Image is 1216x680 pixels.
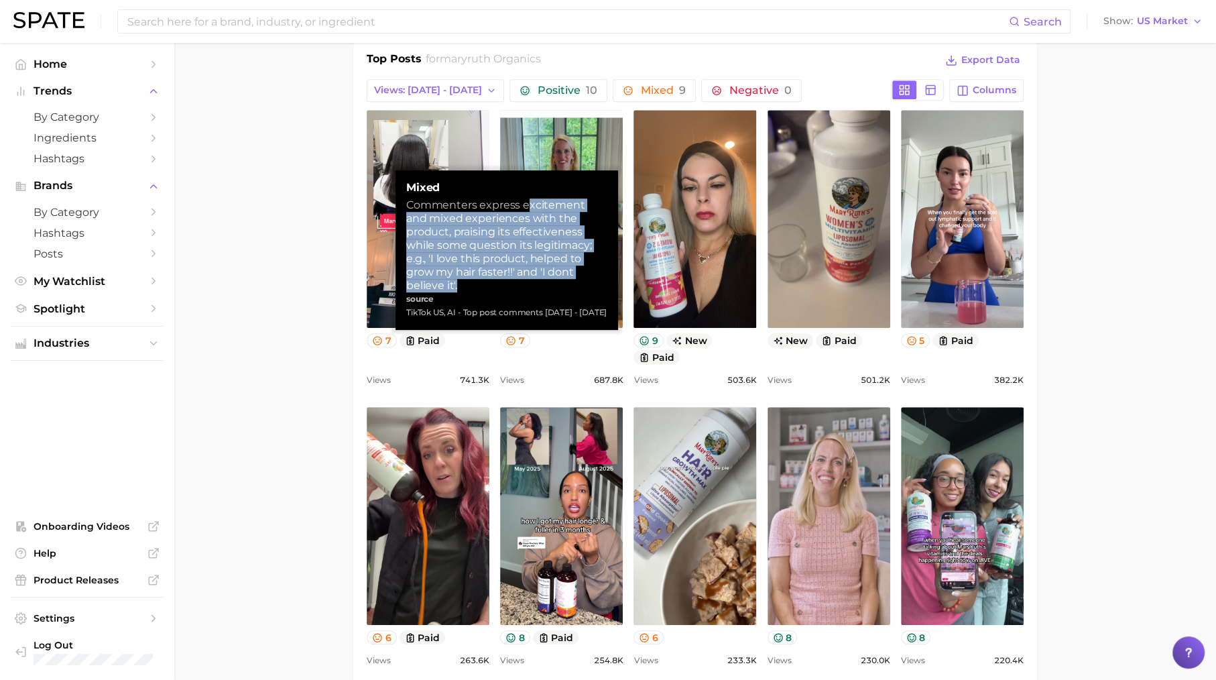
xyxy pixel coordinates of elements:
[500,653,524,669] span: Views
[768,372,792,388] span: Views
[34,85,141,97] span: Trends
[942,51,1024,70] button: Export Data
[11,243,164,264] a: Posts
[34,206,141,219] span: by Category
[768,653,792,669] span: Views
[768,333,814,347] span: new
[11,223,164,243] a: Hashtags
[727,372,757,388] span: 503.6k
[11,543,164,563] a: Help
[901,630,931,644] button: 8
[633,372,658,388] span: Views
[533,630,579,644] button: paid
[34,111,141,123] span: by Category
[34,574,141,586] span: Product Releases
[641,85,686,96] span: Mixed
[406,199,607,292] div: Commenters express excitement and mixed experiences with the product, praising its effectiveness ...
[406,306,607,319] div: TikTok US, AI - Top post comments [DATE] - [DATE]
[679,84,686,97] span: 9
[11,81,164,101] button: Trends
[500,630,530,644] button: 8
[633,333,664,347] button: 9
[727,653,757,669] span: 233.3k
[994,653,1024,669] span: 220.4k
[11,148,164,169] a: Hashtags
[666,333,713,347] span: new
[440,52,541,65] span: maryruth organics
[11,516,164,536] a: Onboarding Videos
[367,79,504,102] button: Views: [DATE] - [DATE]
[11,608,164,628] a: Settings
[994,372,1024,388] span: 382.2k
[538,85,597,96] span: Positive
[11,333,164,353] button: Industries
[593,653,623,669] span: 254.8k
[34,547,141,559] span: Help
[367,372,391,388] span: Views
[500,372,524,388] span: Views
[961,54,1020,66] span: Export Data
[901,653,925,669] span: Views
[400,333,446,347] button: paid
[1100,13,1206,30] button: ShowUS Market
[729,85,792,96] span: Negative
[861,653,890,669] span: 230.0k
[11,107,164,127] a: by Category
[406,181,607,194] strong: Mixed
[500,333,530,347] button: 7
[633,630,664,644] button: 6
[901,372,925,388] span: Views
[34,247,141,260] span: Posts
[11,202,164,223] a: by Category
[34,612,141,624] span: Settings
[949,79,1024,102] button: Columns
[1103,17,1133,25] span: Show
[13,12,84,28] img: SPATE
[374,84,482,96] span: Views: [DATE] - [DATE]
[34,227,141,239] span: Hashtags
[11,635,164,670] a: Log out. Currently logged in with e-mail hannah@spate.nyc.
[126,10,1009,33] input: Search here for a brand, industry, or ingredient
[34,131,141,144] span: Ingredients
[426,51,541,71] h2: for
[11,127,164,148] a: Ingredients
[34,152,141,165] span: Hashtags
[367,653,391,669] span: Views
[34,337,141,349] span: Industries
[901,333,930,347] button: 5
[768,630,798,644] button: 8
[34,639,153,651] span: Log Out
[460,653,489,669] span: 263.6k
[367,51,422,71] h1: Top Posts
[11,271,164,292] a: My Watchlist
[586,84,597,97] span: 10
[784,84,792,97] span: 0
[1137,17,1188,25] span: US Market
[11,54,164,74] a: Home
[460,372,489,388] span: 741.3k
[973,84,1016,96] span: Columns
[11,176,164,196] button: Brands
[400,630,446,644] button: paid
[633,350,680,364] button: paid
[593,372,623,388] span: 687.8k
[367,630,397,644] button: 6
[11,298,164,319] a: Spotlight
[34,180,141,192] span: Brands
[11,570,164,590] a: Product Releases
[816,333,862,347] button: paid
[861,372,890,388] span: 501.2k
[1024,15,1062,28] span: Search
[34,302,141,315] span: Spotlight
[406,294,434,304] strong: source
[633,653,658,669] span: Views
[932,333,979,347] button: paid
[34,275,141,288] span: My Watchlist
[367,333,397,347] button: 7
[34,520,141,532] span: Onboarding Videos
[34,58,141,70] span: Home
